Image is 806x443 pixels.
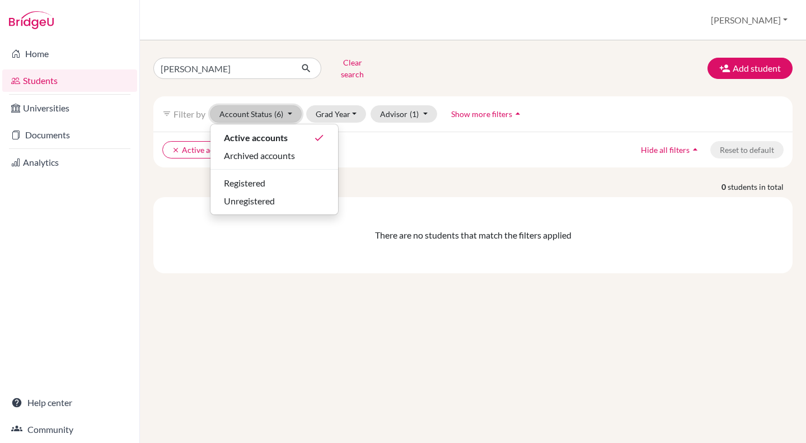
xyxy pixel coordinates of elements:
[641,145,690,155] span: Hide all filters
[210,124,339,215] div: Account Status(6)
[274,109,283,119] span: (6)
[706,10,793,31] button: [PERSON_NAME]
[707,58,793,79] button: Add student
[2,391,137,414] a: Help center
[710,141,784,158] button: Reset to default
[2,69,137,92] a: Students
[210,147,338,165] button: Archived accounts
[306,105,367,123] button: Grad Year
[153,58,292,79] input: Find student by name...
[224,149,295,162] span: Archived accounts
[162,141,247,158] button: clearActive accounts
[371,105,437,123] button: Advisor(1)
[2,418,137,441] a: Community
[512,108,523,119] i: arrow_drop_up
[224,194,275,208] span: Unregistered
[313,132,325,143] i: done
[224,176,265,190] span: Registered
[2,151,137,174] a: Analytics
[162,229,784,242] div: There are no students that match the filters applied
[321,54,383,83] button: Clear search
[451,109,512,119] span: Show more filters
[2,124,137,146] a: Documents
[9,11,54,29] img: Bridge-U
[210,129,338,147] button: Active accountsdone
[174,109,205,119] span: Filter by
[631,141,710,158] button: Hide all filtersarrow_drop_up
[210,192,338,210] button: Unregistered
[224,131,288,144] span: Active accounts
[410,109,419,119] span: (1)
[172,146,180,154] i: clear
[728,181,793,193] span: students in total
[2,43,137,65] a: Home
[210,105,302,123] button: Account Status(6)
[210,174,338,192] button: Registered
[721,181,728,193] strong: 0
[442,105,533,123] button: Show more filtersarrow_drop_up
[162,109,171,118] i: filter_list
[2,97,137,119] a: Universities
[690,144,701,155] i: arrow_drop_up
